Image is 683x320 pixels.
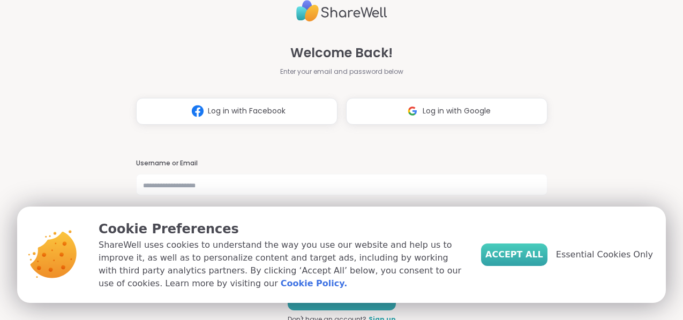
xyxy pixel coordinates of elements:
span: Log in with Google [423,105,491,117]
p: Cookie Preferences [99,219,464,239]
img: ShareWell Logomark [402,101,423,121]
span: Enter your email and password below [280,67,403,77]
img: ShareWell Logomark [187,101,208,121]
span: Welcome Back! [290,43,393,63]
button: Accept All [481,243,547,266]
p: ShareWell uses cookies to understand the way you use our website and help us to improve it, as we... [99,239,464,290]
span: Accept All [485,248,543,261]
button: Log in with Facebook [136,98,337,125]
h3: Username or Email [136,159,547,168]
span: Essential Cookies Only [556,248,653,261]
span: Log in with Facebook [208,105,286,117]
button: Log in with Google [346,98,547,125]
a: Cookie Policy. [281,277,347,290]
